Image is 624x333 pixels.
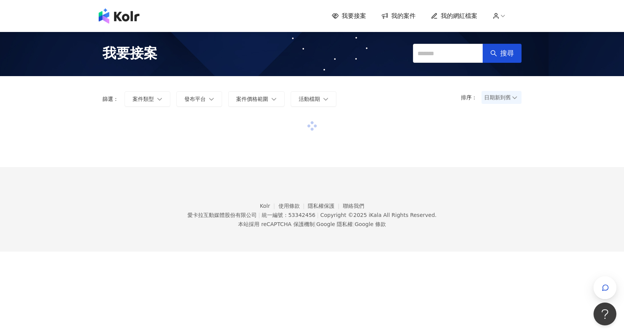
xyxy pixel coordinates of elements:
div: 統一編號：53342456 [262,212,315,218]
a: iKala [369,212,382,218]
a: 使用條款 [278,203,308,209]
a: 我的網紅檔案 [431,12,477,20]
span: | [258,212,260,218]
button: 搜尋 [483,44,522,63]
span: 發布平台 [184,96,206,102]
span: 搜尋 [500,49,514,57]
span: 我的案件 [391,12,416,20]
span: 本站採用 reCAPTCHA 保護機制 [238,220,386,229]
span: 我的網紅檔案 [441,12,477,20]
div: Copyright © 2025 All Rights Reserved. [320,212,437,218]
a: 我要接案 [332,12,366,20]
button: 發布平台 [176,91,222,107]
span: 日期新到舊 [484,92,519,103]
a: 我的案件 [381,12,416,20]
span: 案件類型 [133,96,154,102]
button: 案件價格範圍 [228,91,285,107]
p: 排序： [461,94,482,100]
span: 案件價格範圍 [236,96,268,102]
iframe: Help Scout Beacon - Open [594,303,616,325]
a: 隱私權保護 [308,203,343,209]
span: search [490,50,497,57]
span: 我要接案 [342,12,366,20]
a: 聯絡我們 [343,203,364,209]
span: 我要接案 [102,44,157,63]
button: 活動檔期 [291,91,336,107]
span: | [317,212,319,218]
div: 愛卡拉互動媒體股份有限公司 [187,212,257,218]
span: | [353,221,355,227]
a: Google 隱私權 [316,221,353,227]
img: logo [99,8,139,24]
button: 案件類型 [125,91,170,107]
a: Kolr [260,203,278,209]
p: 篩選： [102,96,118,102]
a: Google 條款 [355,221,386,227]
span: | [315,221,317,227]
span: 活動檔期 [299,96,320,102]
